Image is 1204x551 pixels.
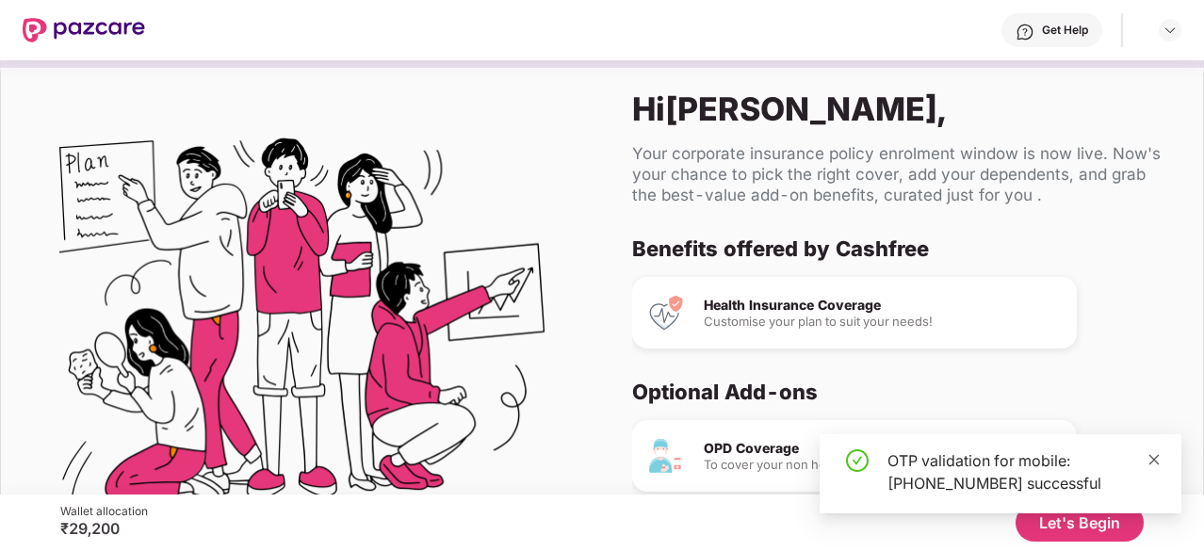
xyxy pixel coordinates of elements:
[23,18,145,42] img: New Pazcare Logo
[632,143,1173,205] div: Your corporate insurance policy enrolment window is now live. Now's your chance to pick the right...
[704,299,1062,312] div: Health Insurance Coverage
[887,449,1159,494] div: OTP validation for mobile: [PHONE_NUMBER] successful
[1163,23,1178,38] img: svg+xml;base64,PHN2ZyBpZD0iRHJvcGRvd24tMzJ4MzIiIHhtbG5zPSJodHRwOi8vd3d3LnczLm9yZy8yMDAwL3N2ZyIgd2...
[846,449,869,472] span: check-circle
[632,89,1173,128] div: Hi [PERSON_NAME] ,
[704,316,1062,328] div: Customise your plan to suit your needs!
[60,519,148,538] div: ₹29,200
[647,437,685,475] img: OPD Coverage
[632,235,1158,262] div: Benefits offered by Cashfree
[1016,23,1034,41] img: svg+xml;base64,PHN2ZyBpZD0iSGVscC0zMngzMiIgeG1sbnM9Imh0dHA6Ly93d3cudzMub3JnLzIwMDAvc3ZnIiB3aWR0aD...
[704,442,1062,455] div: OPD Coverage
[704,459,1062,471] div: To cover your non hospitalisation expenses
[647,294,685,332] img: Health Insurance Coverage
[1042,23,1088,38] div: Get Help
[632,379,1158,405] div: Optional Add-ons
[1147,453,1161,466] span: close
[60,504,148,519] div: Wallet allocation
